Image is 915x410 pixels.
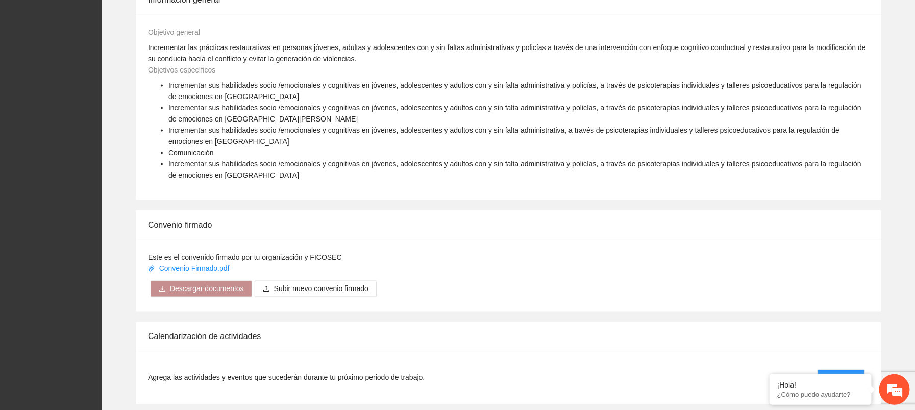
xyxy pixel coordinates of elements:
[274,283,368,295] span: Subir nuevo convenio firmado
[826,372,857,383] span: Actualizar
[263,285,270,294] span: upload
[148,253,342,261] span: Este es el convenido firmado por tu organización y FICOSEC
[168,160,861,179] span: Incrementar sus habilidades socio /emocionales y cognitivas en jóvenes, adolescentes y adultos co...
[255,285,377,293] span: uploadSubir nuevo convenio firmado
[777,391,864,398] p: ¿Cómo puedo ayudarte?
[148,43,866,63] span: Incrementar las prácticas restaurativas en personas jóvenes, adultas y adolescentes con y sin fal...
[168,149,214,157] span: Comunicación
[159,285,166,294] span: download
[170,283,244,295] span: Descargar documentos
[167,5,192,30] div: Minimizar ventana de chat en vivo
[777,381,864,389] div: ¡Hola!
[148,210,869,239] div: Convenio firmado
[818,370,865,386] button: Actualizar
[59,136,141,239] span: Estamos en línea.
[148,265,155,272] span: paper-clip
[255,281,377,297] button: uploadSubir nuevo convenio firmado
[151,281,252,297] button: downloadDescargar documentos
[168,81,861,101] span: Incrementar sus habilidades socio /emocionales y cognitivas en jóvenes, adolescentes y adultos co...
[5,279,194,315] textarea: Escriba su mensaje y pulse “Intro”
[148,28,200,36] span: Objetivo general
[168,104,861,123] span: Incrementar sus habilidades socio /emocionales y cognitivas en jóvenes, adolescentes y adultos co...
[148,372,425,383] span: Agrega las actividades y eventos que sucederán durante tu próximo periodo de trabajo.
[53,52,171,65] div: Chatee con nosotros ahora
[148,322,869,351] div: Calendarización de actividades
[168,126,839,146] span: Incrementar sus habilidades socio /emocionales y cognitivas en jóvenes, adolescentes y adultos co...
[148,66,215,74] span: Objetivos específicos
[148,264,231,273] a: Convenio Firmado.pdf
